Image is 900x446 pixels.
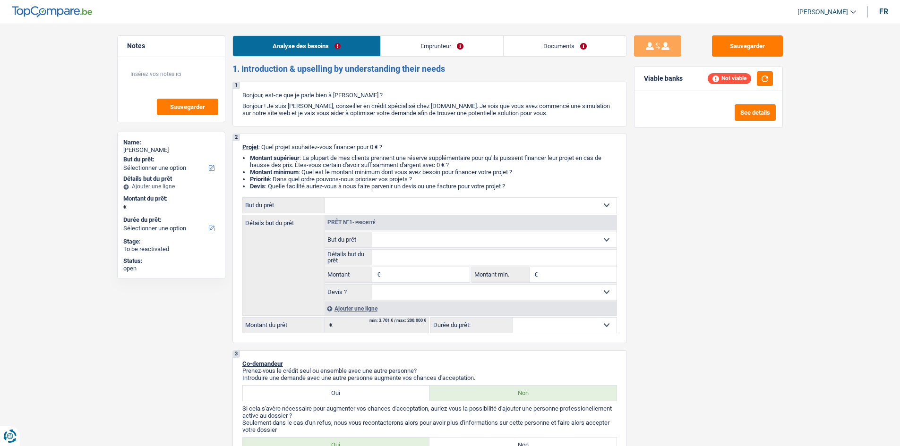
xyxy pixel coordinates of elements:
label: Montant du prêt: [123,195,217,202]
span: Projet [242,143,258,151]
label: But du prêt: [123,156,217,163]
label: Détails but du prêt [325,250,373,265]
p: Prenez-vous le crédit seul ou ensemble avec une autre personne? [242,367,617,374]
span: - Priorité [352,220,376,225]
p: Si cela s'avère nécessaire pour augmenter vos chances d'acceptation, auriez-vous la possibilité d... [242,405,617,419]
label: Détails but du prêt [243,215,325,226]
label: Devis ? [325,285,373,300]
label: Non [429,386,617,401]
img: TopCompare Logo [12,6,92,17]
p: Bonjour, est-ce que je parle bien à [PERSON_NAME] ? [242,92,617,99]
button: See details [735,104,776,121]
li: : Dans quel ordre pouvons-nous prioriser vos projets ? [250,176,617,183]
div: Not viable [708,73,751,84]
span: € [530,267,540,282]
div: open [123,265,219,272]
span: € [372,267,383,282]
p: Seulement dans le cas d'un refus, nous vous recontacterons alors pour avoir plus d'informations s... [242,419,617,433]
h5: Notes [127,42,215,50]
a: Analyse des besoins [233,36,380,56]
li: : Quel est le montant minimum dont vous avez besoin pour financer votre projet ? [250,168,617,176]
div: 3 [233,351,240,358]
label: Montant min. [472,267,530,282]
div: fr [879,7,888,16]
li: : Quelle facilité auriez-vous à nous faire parvenir un devis ou une facture pour votre projet ? [250,183,617,190]
label: Durée du prêt: [431,318,513,333]
p: Introduire une demande avec une autre personne augmente vos chances d'acceptation. [242,374,617,381]
div: 2 [233,134,240,141]
div: Viable banks [644,75,683,83]
label: But du prêt [243,198,325,213]
div: To be reactivated [123,245,219,253]
span: € [325,318,335,333]
a: Emprunteur [381,36,503,56]
label: Oui [243,386,430,401]
strong: Montant supérieur [250,154,300,161]
div: Ajouter une ligne [325,302,617,315]
label: Montant [325,267,373,282]
span: Co-demandeur [242,360,283,367]
p: : Quel projet souhaitez-vous financer pour 0 € ? [242,143,617,151]
strong: Priorité [250,176,270,183]
div: [PERSON_NAME] [123,146,219,154]
button: Sauvegarder [712,35,783,57]
button: Sauvegarder [157,99,218,115]
div: Stage: [123,238,219,245]
div: Prêt n°1 [325,219,378,226]
span: [PERSON_NAME] [797,8,848,16]
div: Status: [123,257,219,265]
label: But du prêt [325,232,373,247]
span: Sauvegarder [170,104,205,110]
p: Bonjour ! Je suis [PERSON_NAME], conseiller en crédit spécialisé chez [DOMAIN_NAME]. Je vois que ... [242,102,617,117]
label: Durée du prêt: [123,216,217,224]
div: 1 [233,82,240,89]
span: Devis [250,183,265,190]
h2: 1. Introduction & upselling by understanding their needs [232,64,627,74]
label: Montant du prêt [243,318,325,333]
div: Ajouter une ligne [123,183,219,190]
li: : La plupart de mes clients prennent une réserve supplémentaire pour qu'ils puissent financer leu... [250,154,617,168]
a: [PERSON_NAME] [790,4,856,20]
div: Name: [123,139,219,146]
a: Documents [504,36,626,56]
div: min: 3.701 € / max: 200.000 € [369,319,426,323]
strong: Montant minimum [250,168,299,176]
div: Détails but du prêt [123,175,219,183]
span: € [123,203,127,211]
